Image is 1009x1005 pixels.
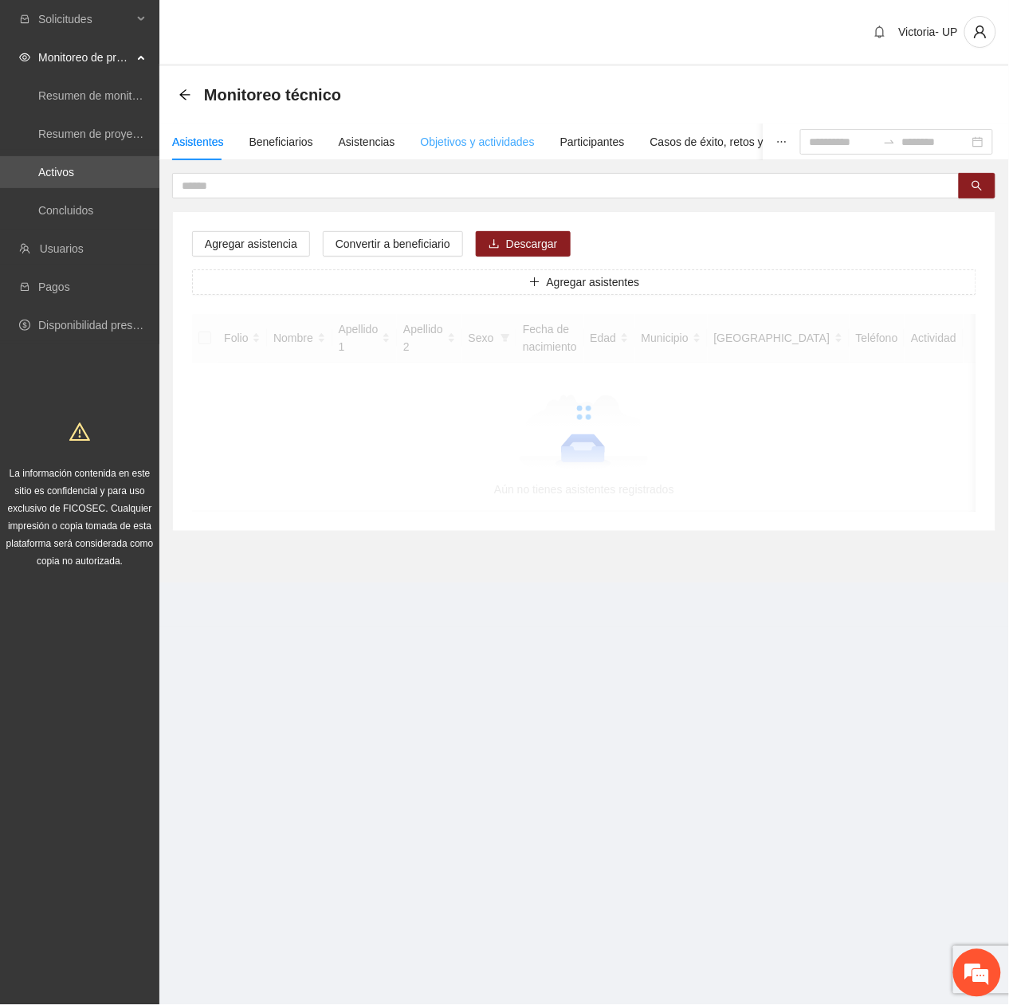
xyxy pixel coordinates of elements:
[261,8,300,46] div: Minimizar ventana de chat en vivo
[38,128,209,140] a: Resumen de proyectos aprobados
[38,166,74,179] a: Activos
[476,231,571,257] button: downloadDescargar
[205,235,297,253] span: Agregar asistencia
[650,133,820,151] div: Casos de éxito, retos y obstáculos
[867,19,893,45] button: bell
[336,235,450,253] span: Convertir a beneficiario
[19,14,30,25] span: inbox
[19,52,30,63] span: eye
[83,81,268,102] div: Chatee con nosotros ahora
[868,26,892,38] span: bell
[883,135,896,148] span: swap-right
[172,133,224,151] div: Asistentes
[547,273,640,291] span: Agregar asistentes
[249,133,313,151] div: Beneficiarios
[179,88,191,101] span: arrow-left
[560,133,625,151] div: Participantes
[323,231,463,257] button: Convertir a beneficiario
[92,213,220,374] span: Estamos en línea.
[8,435,304,491] textarea: Escriba su mensaje y pulse “Intro”
[965,25,995,39] span: user
[972,180,983,193] span: search
[38,3,132,35] span: Solicitudes
[6,468,154,567] span: La información contenida en este sitio es confidencial y para uso exclusivo de FICOSEC. Cualquier...
[776,136,787,147] span: ellipsis
[38,319,175,332] a: Disponibilidad presupuestal
[192,269,976,295] button: plusAgregar asistentes
[899,26,958,38] span: Victoria- UP
[964,16,996,48] button: user
[40,242,84,255] a: Usuarios
[421,133,535,151] div: Objetivos y actividades
[529,277,540,289] span: plus
[506,235,558,253] span: Descargar
[883,135,896,148] span: to
[38,89,155,102] a: Resumen de monitoreo
[179,88,191,102] div: Back
[204,82,341,108] span: Monitoreo técnico
[489,238,500,251] span: download
[38,204,93,217] a: Concluidos
[764,124,800,160] button: ellipsis
[69,422,90,442] span: warning
[959,173,995,198] button: search
[339,133,395,151] div: Asistencias
[192,231,310,257] button: Agregar asistencia
[38,41,132,73] span: Monitoreo de proyectos
[38,281,70,293] a: Pagos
